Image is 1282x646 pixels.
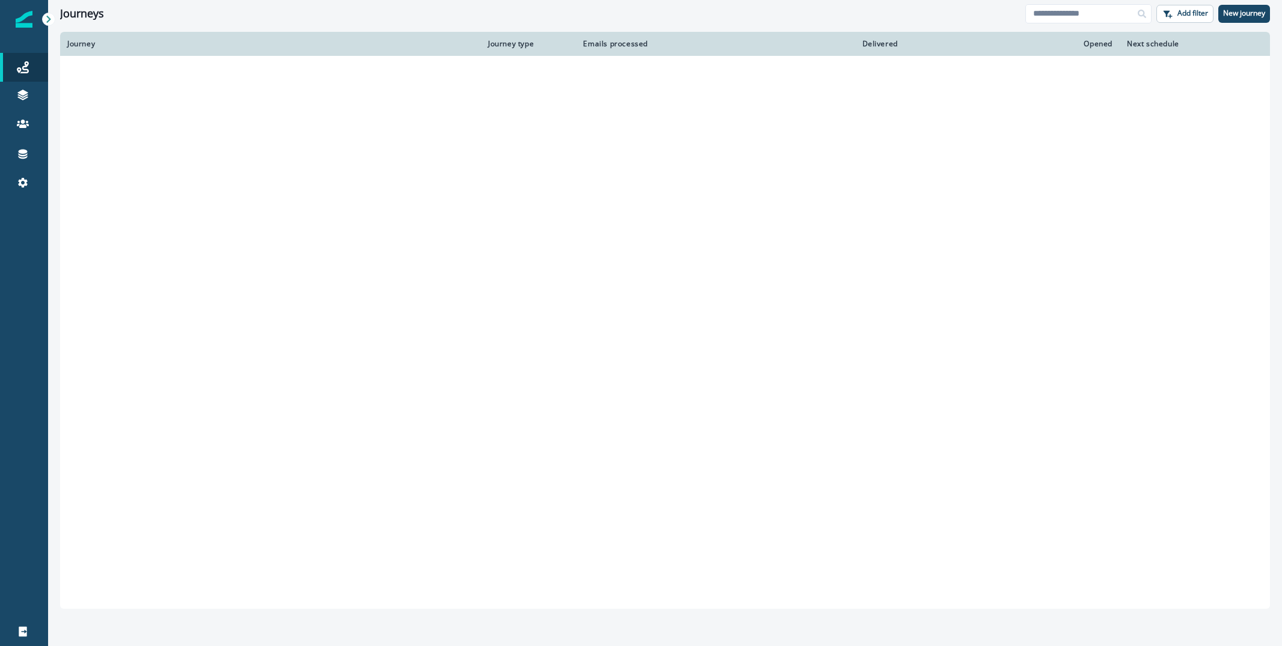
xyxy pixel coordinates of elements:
[67,39,474,49] div: Journey
[1127,39,1233,49] div: Next schedule
[60,7,104,20] h1: Journeys
[1177,9,1208,17] p: Add filter
[912,39,1113,49] div: Opened
[1218,5,1270,23] button: New journey
[578,39,648,49] div: Emails processed
[488,39,564,49] div: Journey type
[1156,5,1213,23] button: Add filter
[1223,9,1265,17] p: New journey
[16,11,32,28] img: Inflection
[662,39,898,49] div: Delivered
